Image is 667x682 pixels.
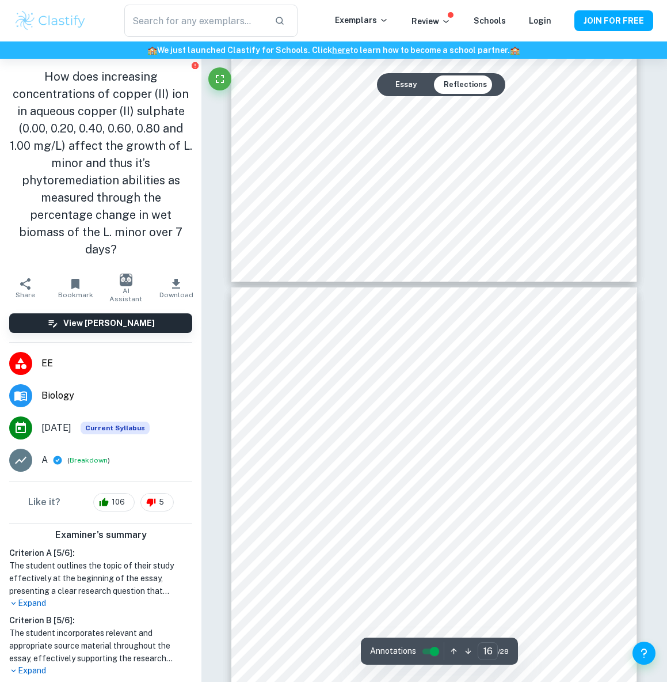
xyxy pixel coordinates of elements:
span: AI Assistant [108,287,144,303]
button: Report issue [190,61,199,70]
img: AI Assistant [120,274,132,286]
a: Login [529,16,551,25]
button: Fullscreen [208,67,231,90]
h6: Criterion B [ 5 / 6 ]: [9,614,192,627]
span: 🏫 [147,46,157,55]
a: Schools [474,16,506,25]
button: Help and Feedback [632,642,655,665]
span: Current Syllabus [81,422,150,434]
div: This exemplar is based on the current syllabus. Feel free to refer to it for inspiration/ideas wh... [81,422,150,434]
h1: The student incorporates relevant and appropriate source material throughout the essay, effective... [9,627,192,665]
img: Clastify logo [14,9,87,32]
span: 🏫 [510,46,520,55]
span: Share [16,291,35,299]
span: Bookmark [58,291,93,299]
h6: Criterion A [ 5 / 6 ]: [9,547,192,559]
span: 106 [105,497,131,508]
span: [DATE] [41,421,71,435]
h1: How does increasing concentrations of copper (II) ion in aqueous copper (II) sulphate (0.00, 0.20... [9,68,192,258]
span: Download [159,291,193,299]
button: Bookmark [51,272,101,304]
p: Expand [9,665,192,677]
button: Essay [386,75,426,94]
p: Exemplars [335,14,388,26]
h6: Examiner's summary [5,528,197,542]
p: Review [411,15,451,28]
div: 106 [93,493,135,511]
button: Reflections [434,75,496,94]
span: Annotations [370,645,416,657]
span: ( ) [67,455,110,466]
input: Search for any exemplars... [124,5,266,37]
span: EE [41,357,192,370]
button: Breakdown [70,455,108,465]
span: 5 [153,497,170,508]
span: Biology [41,389,192,403]
button: JOIN FOR FREE [574,10,653,31]
button: AI Assistant [101,272,151,304]
span: / 28 [498,646,509,657]
h6: We just launched Clastify for Schools. Click to learn how to become a school partner. [2,44,665,56]
p: Expand [9,597,192,609]
a: here [332,46,350,55]
h1: The student outlines the topic of their study effectively at the beginning of the essay, presenti... [9,559,192,597]
h6: Like it? [28,495,60,509]
p: A [41,453,48,467]
div: 5 [140,493,174,511]
button: View [PERSON_NAME] [9,313,192,333]
h6: View [PERSON_NAME] [63,317,155,329]
button: Download [151,272,202,304]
